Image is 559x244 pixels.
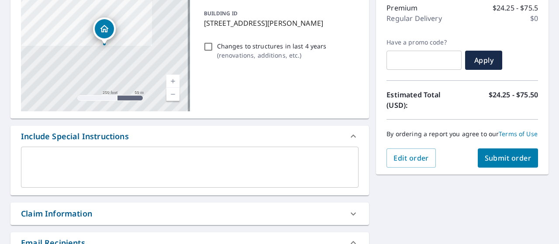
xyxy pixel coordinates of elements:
p: ( renovations, additions, etc. ) [217,51,327,60]
button: Apply [465,51,502,70]
p: Premium [386,3,418,13]
a: Current Level 17, Zoom In [166,75,179,88]
p: [STREET_ADDRESS][PERSON_NAME] [204,18,355,28]
p: $0 [530,13,538,24]
p: By ordering a report you agree to our [386,130,538,138]
div: Include Special Instructions [21,131,129,142]
label: Have a promo code? [386,38,462,46]
a: Current Level 17, Zoom Out [166,88,179,101]
p: Regular Delivery [386,13,442,24]
p: BUILDING ID [204,10,238,17]
span: Submit order [485,153,531,163]
button: Submit order [478,148,538,168]
p: $24.25 - $75.5 [493,3,538,13]
span: Apply [472,55,495,65]
p: Estimated Total (USD): [386,89,462,110]
p: $24.25 - $75.50 [489,89,538,110]
div: Claim Information [21,208,92,220]
a: Terms of Use [499,130,538,138]
span: Edit order [393,153,429,163]
div: Include Special Instructions [10,126,369,147]
button: Edit order [386,148,436,168]
div: Claim Information [10,203,369,225]
p: Changes to structures in last 4 years [217,41,327,51]
div: Dropped pin, building 1, Residential property, 16103 Dodd Rd Kilkenny, MN 56052-4240 [93,17,116,45]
